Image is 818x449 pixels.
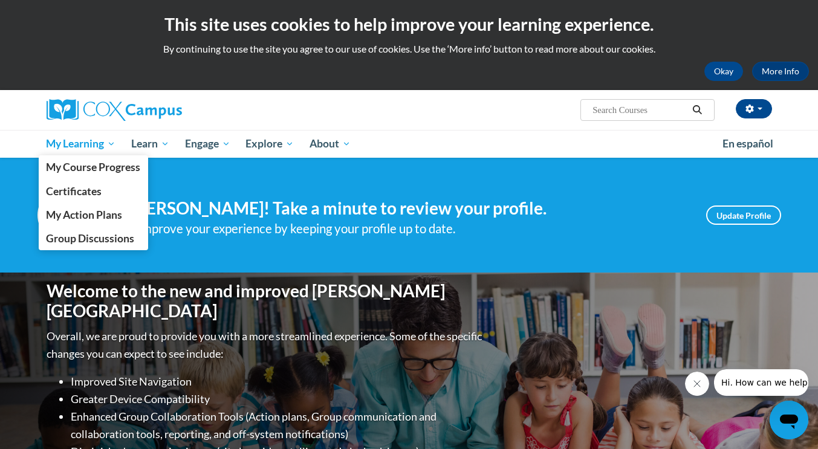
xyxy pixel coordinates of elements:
span: Group Discussions [46,232,134,245]
span: About [310,137,351,151]
a: Certificates [39,179,149,203]
li: Enhanced Group Collaboration Tools (Action plans, Group communication and collaboration tools, re... [71,408,485,443]
h2: This site uses cookies to help improve your learning experience. [9,12,809,36]
span: My Course Progress [46,161,140,173]
iframe: Message from company [714,369,808,396]
button: Okay [704,62,743,81]
a: My Course Progress [39,155,149,179]
span: Certificates [46,185,102,198]
li: Improved Site Navigation [71,373,485,390]
li: Greater Device Compatibility [71,390,485,408]
h4: Hi [PERSON_NAME]! Take a minute to review your profile. [110,198,688,219]
button: Account Settings [736,99,772,118]
span: Hi. How can we help? [7,8,98,18]
p: Overall, we are proud to provide you with a more streamlined experience. Some of the specific cha... [47,328,485,363]
div: Main menu [28,130,790,158]
a: Update Profile [706,205,781,225]
a: More Info [752,62,809,81]
span: My Learning [46,137,115,151]
span: En español [722,137,773,150]
a: My Action Plans [39,203,149,227]
span: My Action Plans [46,208,122,221]
iframe: Close message [685,372,709,396]
span: Explore [245,137,294,151]
a: Explore [238,130,302,158]
span: Engage [185,137,230,151]
img: Profile Image [37,188,92,242]
div: Help improve your experience by keeping your profile up to date. [110,219,688,239]
a: Group Discussions [39,227,149,250]
iframe: Button to launch messaging window [770,401,808,439]
button: Search [688,103,706,117]
img: Cox Campus [47,99,182,121]
span: Learn [131,137,169,151]
a: My Learning [39,130,124,158]
a: Learn [123,130,177,158]
a: About [302,130,359,158]
a: En español [715,131,781,157]
a: Engage [177,130,238,158]
h1: Welcome to the new and improved [PERSON_NAME][GEOGRAPHIC_DATA] [47,281,485,321]
p: By continuing to use the site you agree to our use of cookies. Use the ‘More info’ button to read... [9,42,809,56]
input: Search Courses [591,103,688,117]
a: Cox Campus [47,99,276,121]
